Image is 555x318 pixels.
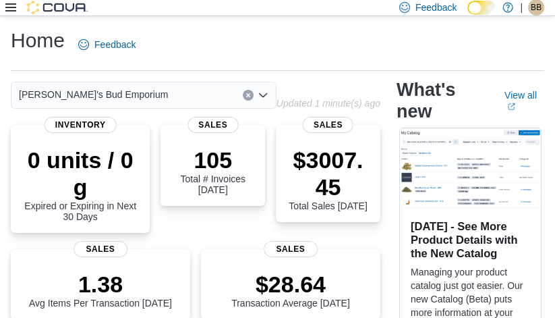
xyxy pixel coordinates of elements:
span: Sales [74,241,127,257]
span: [PERSON_NAME]'s Bud Emporium [19,86,168,103]
a: View allExternal link [504,90,544,111]
p: 1.38 [29,271,172,298]
span: Dark Mode [467,15,468,16]
p: $3007.45 [287,147,370,201]
h3: [DATE] - See More Product Details with the New Catalog [411,219,530,260]
button: Open list of options [258,90,268,101]
span: Sales [264,241,318,257]
div: Total # Invoices [DATE] [171,147,254,195]
span: Sales [303,117,353,133]
span: Feedback [94,38,136,51]
div: Expired or Expiring in Next 30 Days [22,147,139,222]
p: $28.64 [231,271,350,298]
button: Clear input [243,90,254,101]
svg: External link [507,103,515,111]
span: Inventory [45,117,117,133]
h1: Home [11,27,65,54]
p: 105 [171,147,254,174]
div: Transaction Average [DATE] [231,271,350,309]
div: Total Sales [DATE] [287,147,370,211]
span: Sales [187,117,238,133]
input: Dark Mode [467,1,496,15]
span: Feedback [415,1,457,14]
p: 0 units / 0 g [22,147,139,201]
img: Cova [27,1,88,14]
h2: What's new [397,79,488,122]
p: Updated 1 minute(s) ago [276,98,380,109]
a: Feedback [73,31,141,58]
div: Avg Items Per Transaction [DATE] [29,271,172,309]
